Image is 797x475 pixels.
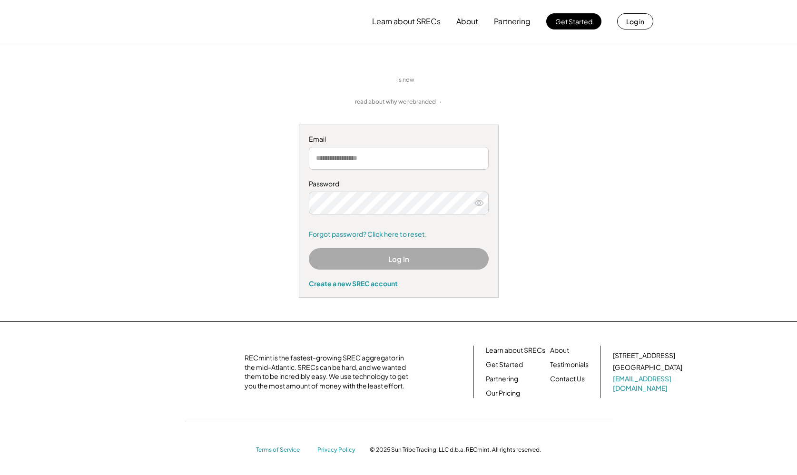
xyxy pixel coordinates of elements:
a: Terms of Service [256,446,308,454]
img: yH5BAEAAAAALAAAAAABAAEAAAIBRAA7 [144,5,223,38]
a: read about why we rebranded → [355,98,443,106]
a: Privacy Policy [317,446,360,454]
a: Testimonials [550,360,589,369]
div: is now [395,76,422,84]
div: Email [309,135,489,144]
a: Our Pricing [486,388,520,398]
button: Partnering [494,12,531,31]
div: [GEOGRAPHIC_DATA] [613,363,682,372]
div: © 2025 Sun Tribe Trading, LLC d.b.a. RECmint. All rights reserved. [370,446,541,454]
a: Learn about SRECs [486,346,545,355]
img: yH5BAEAAAAALAAAAAABAAEAAAIBRAA7 [305,67,390,93]
button: About [456,12,478,31]
a: [EMAIL_ADDRESS][DOMAIN_NAME] [613,374,684,393]
button: Get Started [546,13,601,29]
a: Partnering [486,374,518,384]
img: yH5BAEAAAAALAAAAAABAAEAAAIBRAA7 [152,355,233,388]
div: Create a new SREC account [309,279,489,288]
img: yH5BAEAAAAALAAAAAABAAEAAAIBRAA7 [426,75,493,85]
button: Log In [309,248,489,270]
a: Get Started [486,360,523,369]
a: Contact Us [550,374,585,384]
div: Password [309,179,489,189]
a: Forgot password? Click here to reset. [309,230,489,239]
div: RECmint is the fastest-growing SREC aggregator in the mid-Atlantic. SRECs can be hard, and we wan... [245,353,413,390]
a: About [550,346,569,355]
button: Log in [617,13,653,29]
button: Learn about SRECs [372,12,441,31]
div: [STREET_ADDRESS] [613,351,675,360]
